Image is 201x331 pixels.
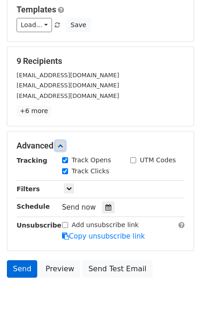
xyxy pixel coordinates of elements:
[17,203,50,210] strong: Schedule
[17,18,52,32] a: Load...
[17,56,184,66] h5: 9 Recipients
[62,203,96,211] span: Send now
[17,141,184,151] h5: Advanced
[17,222,62,229] strong: Unsubscribe
[17,105,51,117] a: +6 more
[155,287,201,331] iframe: Chat Widget
[72,166,109,176] label: Track Clicks
[40,260,80,278] a: Preview
[62,232,145,240] a: Copy unsubscribe link
[72,220,139,230] label: Add unsubscribe link
[72,155,111,165] label: Track Opens
[82,260,152,278] a: Send Test Email
[17,185,40,193] strong: Filters
[7,260,37,278] a: Send
[17,82,119,89] small: [EMAIL_ADDRESS][DOMAIN_NAME]
[17,92,119,99] small: [EMAIL_ADDRESS][DOMAIN_NAME]
[17,72,119,79] small: [EMAIL_ADDRESS][DOMAIN_NAME]
[17,5,56,14] a: Templates
[66,18,90,32] button: Save
[140,155,176,165] label: UTM Codes
[17,157,47,164] strong: Tracking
